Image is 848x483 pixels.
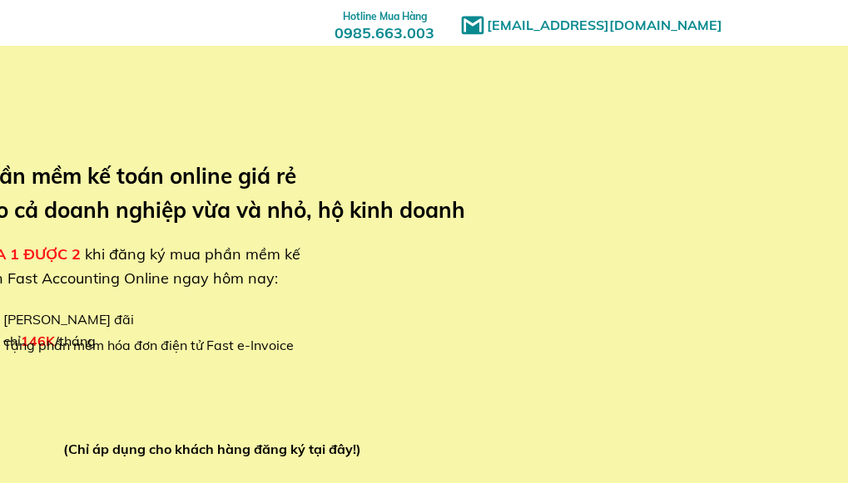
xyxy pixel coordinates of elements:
span: Hotline Mua Hàng [343,10,427,22]
div: [PERSON_NAME] đãi chỉ /tháng [3,309,220,352]
div: Tặng phần mềm hóa đơn điện tử Fast e-Invoice [3,335,306,357]
div: (Chỉ áp dụng cho khách hàng đăng ký tại đây!) [63,439,369,461]
h3: 0985.663.003 [316,6,453,42]
h1: [EMAIL_ADDRESS][DOMAIN_NAME] [487,15,732,37]
span: 146K [21,333,55,349]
